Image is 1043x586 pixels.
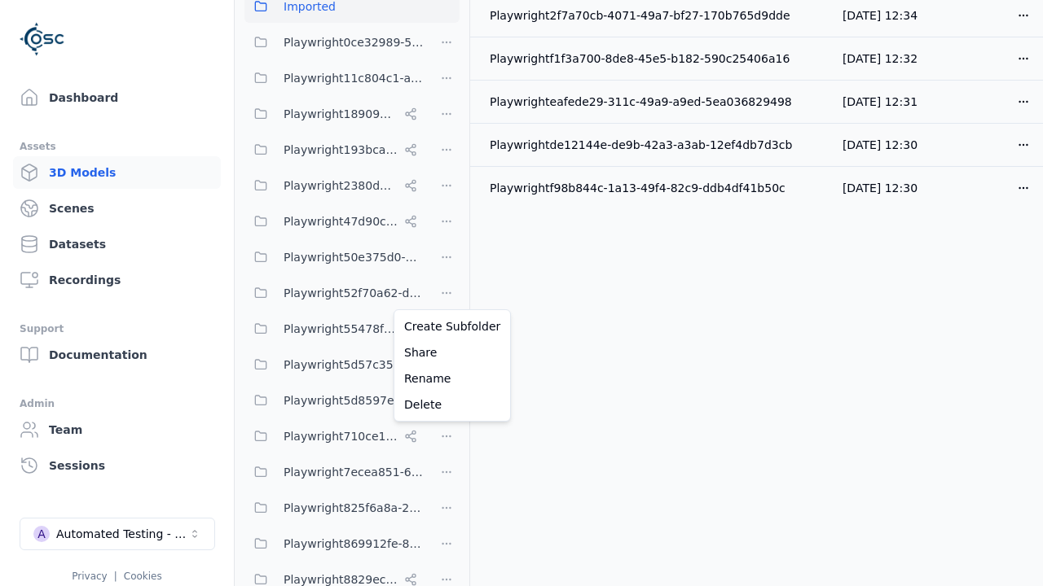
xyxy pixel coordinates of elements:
[398,365,507,391] a: Rename
[398,339,507,365] a: Share
[398,391,507,418] a: Delete
[398,313,507,339] a: Create Subfolder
